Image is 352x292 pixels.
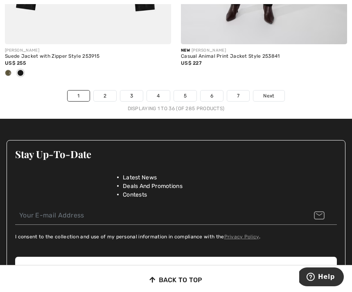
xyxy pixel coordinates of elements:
[15,206,337,225] input: Your E-mail Address
[174,91,196,101] a: 5
[14,67,27,80] div: Black
[299,267,344,288] iframe: Opens a widget where you can find more information
[15,149,337,159] h3: Stay Up-To-Date
[224,234,259,240] a: Privacy Policy
[123,182,183,190] span: Deals And Promotions
[263,92,274,100] span: Next
[68,91,89,101] a: 1
[5,60,26,66] span: US$ 255
[2,67,14,80] div: Avocado
[120,91,143,101] a: 3
[147,91,169,101] a: 4
[15,233,260,240] label: I consent to the collection and use of my personal information in compliance with the .
[201,91,223,101] a: 6
[181,54,347,59] div: Casual Animal Print Jacket Style 253841
[181,48,347,54] div: [PERSON_NAME]
[5,48,171,54] div: [PERSON_NAME]
[5,54,171,59] div: Suede Jacket with Zipper Style 253915
[227,91,249,101] a: 7
[253,91,284,101] a: Next
[15,257,337,278] button: Subscribe
[123,190,147,199] span: Contests
[94,91,116,101] a: 2
[181,48,190,53] span: New
[123,173,157,182] span: Latest News
[181,60,202,66] span: US$ 227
